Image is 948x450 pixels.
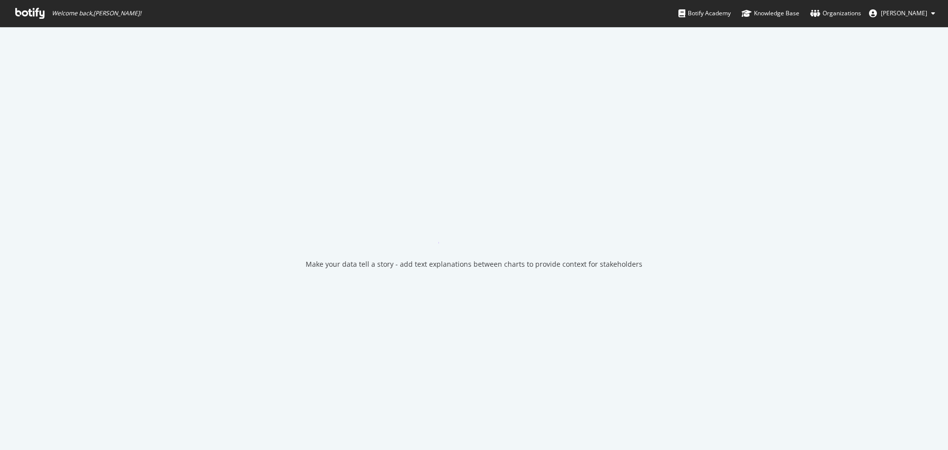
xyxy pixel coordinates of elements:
[438,208,510,244] div: animation
[52,9,141,17] span: Welcome back, [PERSON_NAME] !
[678,8,731,18] div: Botify Academy
[881,9,927,17] span: Scott Robertson
[306,259,642,269] div: Make your data tell a story - add text explanations between charts to provide context for stakeho...
[861,5,943,21] button: [PERSON_NAME]
[810,8,861,18] div: Organizations
[742,8,799,18] div: Knowledge Base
